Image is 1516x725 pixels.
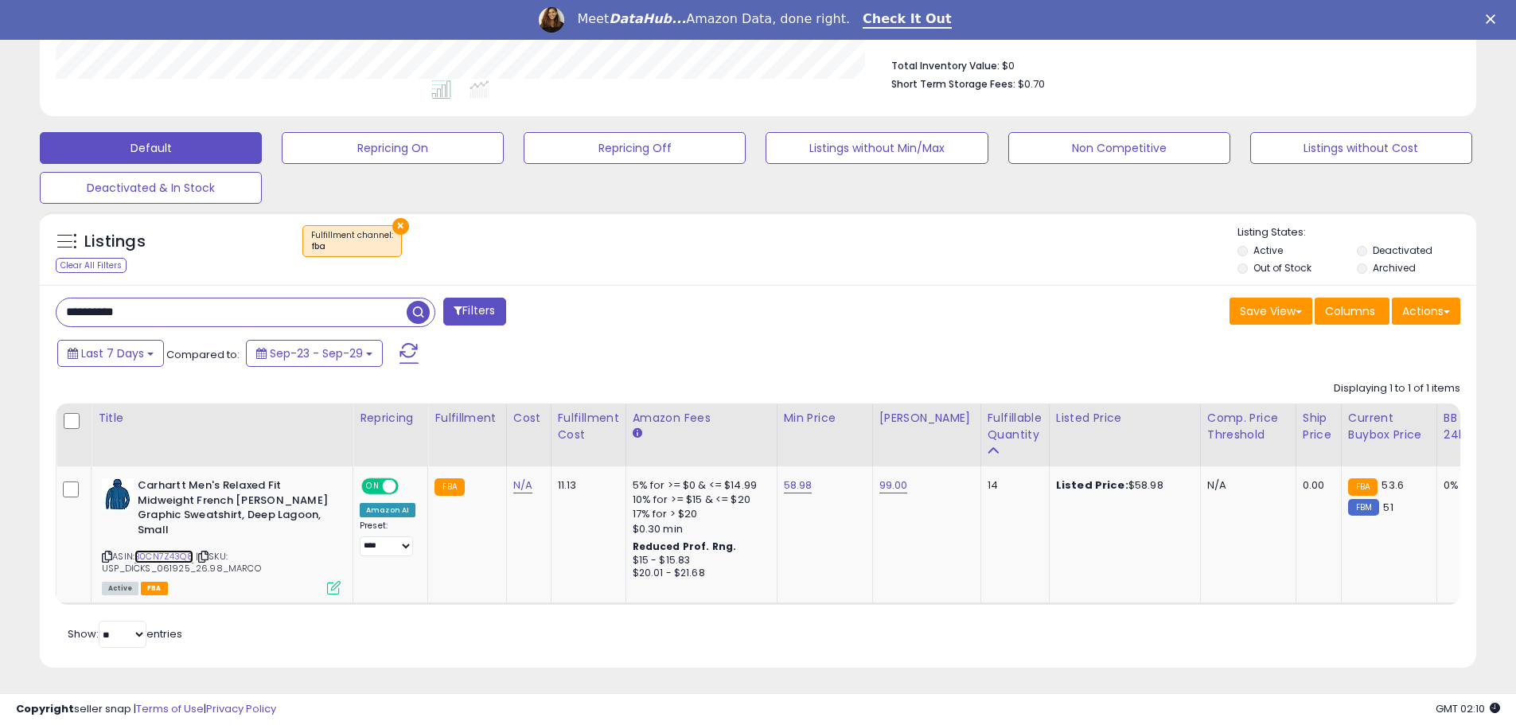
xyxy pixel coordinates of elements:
[784,410,866,427] div: Min Price
[784,477,813,493] a: 58.98
[98,410,346,427] div: Title
[1056,410,1194,427] div: Listed Price
[246,340,383,367] button: Sep-23 - Sep-29
[879,477,908,493] a: 99.00
[1486,14,1502,24] div: Close
[577,11,850,27] div: Meet Amazon Data, done right.
[1348,478,1378,496] small: FBA
[68,626,182,641] span: Show: entries
[270,345,363,361] span: Sep-23 - Sep-29
[311,241,393,252] div: fba
[1392,298,1460,325] button: Actions
[513,410,544,427] div: Cost
[1382,477,1404,493] span: 53.6
[633,554,765,567] div: $15 - $15.83
[633,427,642,441] small: Amazon Fees.
[16,701,74,716] strong: Copyright
[206,701,276,716] a: Privacy Policy
[513,477,532,493] a: N/A
[1253,261,1311,275] label: Out of Stock
[1230,298,1312,325] button: Save View
[558,478,614,493] div: 11.13
[609,11,686,26] i: DataHub...
[1325,303,1375,319] span: Columns
[360,503,415,517] div: Amazon AI
[633,478,765,493] div: 5% for >= $0 & <= $14.99
[56,258,127,273] div: Clear All Filters
[166,347,240,362] span: Compared to:
[363,480,383,493] span: ON
[539,7,564,33] img: Profile image for Georgie
[863,11,952,29] a: Check It Out
[102,478,341,593] div: ASIN:
[1348,410,1430,443] div: Current Buybox Price
[1008,132,1230,164] button: Non Competitive
[633,493,765,507] div: 10% for >= $15 & <= $20
[1207,410,1289,443] div: Comp. Price Threshold
[891,59,1000,72] b: Total Inventory Value:
[1444,478,1496,493] div: 0%
[1056,478,1188,493] div: $58.98
[766,132,988,164] button: Listings without Min/Max
[1436,701,1500,716] span: 2025-10-7 02:10 GMT
[524,132,746,164] button: Repricing Off
[435,410,499,427] div: Fulfillment
[141,582,168,595] span: FBA
[988,410,1042,443] div: Fulfillable Quantity
[988,478,1037,493] div: 14
[16,702,276,717] div: seller snap | |
[633,410,770,427] div: Amazon Fees
[1373,244,1432,257] label: Deactivated
[633,567,765,580] div: $20.01 - $21.68
[40,132,262,164] button: Default
[134,550,193,563] a: B0CN7Z43Q8
[282,132,504,164] button: Repricing On
[1303,410,1335,443] div: Ship Price
[879,410,974,427] div: [PERSON_NAME]
[136,701,204,716] a: Terms of Use
[435,478,464,496] small: FBA
[891,55,1448,74] li: $0
[633,522,765,536] div: $0.30 min
[102,550,261,574] span: | SKU: USP_DICKS_061925_26.98_MARCO
[360,520,415,556] div: Preset:
[81,345,144,361] span: Last 7 Days
[57,340,164,367] button: Last 7 Days
[633,507,765,521] div: 17% for > $20
[1250,132,1472,164] button: Listings without Cost
[1237,225,1476,240] p: Listing States:
[84,231,146,253] h5: Listings
[1348,499,1379,516] small: FBM
[1383,500,1393,515] span: 51
[311,229,393,253] span: Fulfillment channel :
[40,172,262,204] button: Deactivated & In Stock
[396,480,422,493] span: OFF
[1334,381,1460,396] div: Displaying 1 to 1 of 1 items
[1056,477,1128,493] b: Listed Price:
[1207,478,1284,493] div: N/A
[633,540,737,553] b: Reduced Prof. Rng.
[360,410,421,427] div: Repricing
[1253,244,1283,257] label: Active
[1303,478,1329,493] div: 0.00
[1444,410,1502,443] div: BB Share 24h.
[392,218,409,235] button: ×
[102,582,138,595] span: All listings currently available for purchase on Amazon
[1373,261,1416,275] label: Archived
[891,77,1015,91] b: Short Term Storage Fees:
[558,410,619,443] div: Fulfillment Cost
[1315,298,1389,325] button: Columns
[138,478,331,541] b: Carhartt Men's Relaxed Fit Midweight French [PERSON_NAME] Graphic Sweatshirt, Deep Lagoon, Small
[443,298,505,325] button: Filters
[102,478,134,510] img: 41YEtxqpLTL._SL40_.jpg
[1018,76,1045,92] span: $0.70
